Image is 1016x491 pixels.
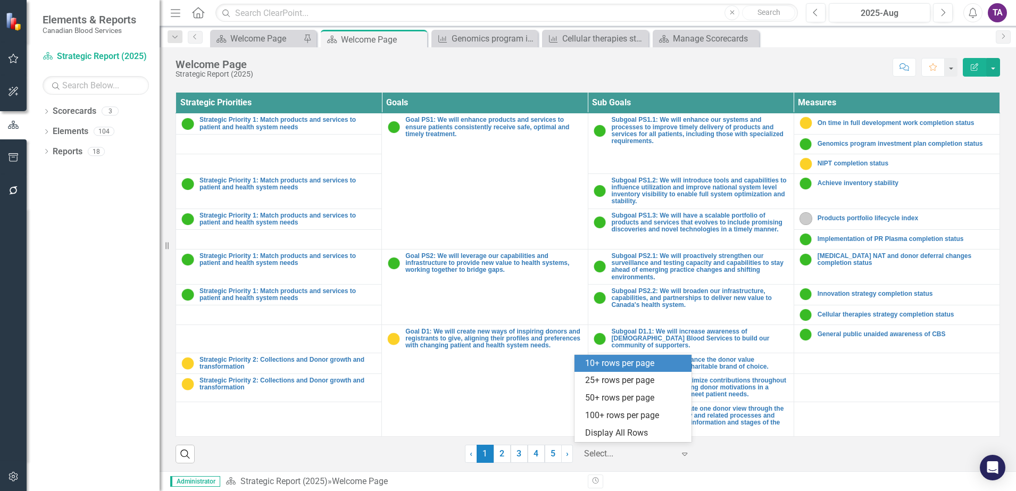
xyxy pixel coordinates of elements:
[53,146,82,158] a: Reports
[226,476,580,488] div: »
[818,331,994,338] a: General public unaided awareness of CBS
[612,212,788,234] a: Subgoal PS1.3: We will have a scalable portfolio of products and services that evolves to include...
[794,134,1000,154] td: Double-Click to Edit Right Click for Context Menu
[199,288,376,302] a: Strategic Priority 1: Match products and services to patient and health system needs
[818,236,994,243] a: Implementation of PR Plasma completion status
[585,427,685,439] div: Display All Rows
[794,325,1000,353] td: Double-Click to Edit Right Click for Context Menu
[494,445,511,463] a: 2
[594,124,606,137] img: On Target
[800,138,812,151] img: On Target
[545,445,562,463] a: 5
[470,448,472,459] span: ‹
[199,177,376,191] a: Strategic Priority 1: Match products and services to patient and health system needs
[332,476,388,486] div: Welcome Page
[181,213,194,226] img: On Target
[176,284,382,305] td: Double-Click to Edit Right Click for Context Menu
[382,249,588,324] td: Double-Click to Edit Right Click for Context Menu
[43,76,149,95] input: Search Below...
[199,116,376,130] a: Strategic Priority 1: Match products and services to patient and health system needs
[794,305,1000,325] td: Double-Click to Edit Right Click for Context Menu
[199,212,376,226] a: Strategic Priority 1: Match products and services to patient and health system needs
[818,253,994,267] a: [MEDICAL_DATA] NAT and donor deferral changes completion status
[794,249,1000,284] td: Double-Click to Edit Right Click for Context Menu
[382,113,588,249] td: Double-Click to Edit Right Click for Context Menu
[588,353,794,373] td: Double-Click to Edit Right Click for Context Menu
[405,116,582,138] a: Goal PS1: We will enhance products and services to ensure patients consistently receive safe, opt...
[588,249,794,284] td: Double-Click to Edit Right Click for Context Menu
[199,253,376,267] a: Strategic Priority 1: Match products and services to patient and health system needs
[612,288,788,309] a: Subgoal PS2.2: We will broaden our infrastructure, capabilities, and partnerships to deliver new ...
[588,209,794,249] td: Double-Click to Edit Right Click for Context Menu
[176,209,382,229] td: Double-Click to Edit Right Click for Context Menu
[511,445,528,463] a: 3
[176,374,382,402] td: Double-Click to Edit Right Click for Context Menu
[585,410,685,422] div: 100+ rows per page
[612,116,788,145] a: Subgoal PS1.1: We will enhance our systems and processes to improve timely delivery of products a...
[794,284,1000,305] td: Double-Click to Edit Right Click for Context Menu
[176,113,382,134] td: Double-Click to Edit Right Click for Context Menu
[176,353,382,373] td: Double-Click to Edit Right Click for Context Menu
[594,185,606,197] img: On Target
[800,177,812,190] img: On Target
[382,325,588,437] td: Double-Click to Edit Right Click for Context Menu
[405,253,582,274] a: Goal PS2: We will leverage our capabilities and infrastructure to provide new value to health sys...
[794,229,1000,249] td: Double-Click to Edit Right Click for Context Menu
[800,328,812,341] img: On Target
[612,177,788,205] a: Subgoal PS1.2: We will introduce tools and capabilities to influence utilization and improve nati...
[53,105,96,118] a: Scorecards
[176,70,253,78] div: Strategic Report (2025)
[181,178,194,190] img: On Target
[800,309,812,321] img: On Target
[387,332,400,345] img: Caution
[818,140,994,147] a: Genomics program investment plan completion status
[588,173,794,209] td: Double-Click to Edit Right Click for Context Menu
[655,32,756,45] a: Manage Scorecards
[612,328,788,349] a: Subgoal D1.1: We will increase awareness of [DEMOGRAPHIC_DATA] Blood Services to build our commun...
[612,377,788,398] a: Subgoal D1.3: We will maximize contributions throughout the donor’s lifetime, aligning donor moti...
[794,154,1000,173] td: Double-Click to Edit Right Click for Context Menu
[213,32,301,45] a: Welcome Page
[176,59,253,70] div: Welcome Page
[800,233,812,246] img: On Target
[181,118,194,130] img: On Target
[794,209,1000,229] td: Double-Click to Edit Right Click for Context Menu
[170,476,220,487] span: Administrator
[818,311,994,318] a: Cellular therapies strategy completion status
[176,173,382,209] td: Double-Click to Edit Right Click for Context Menu
[528,445,545,463] a: 4
[594,292,606,304] img: On Target
[612,405,788,434] a: Subgoal D1.4: We will create one donor view through the introduction of technology and related pr...
[742,5,795,20] button: Search
[199,377,376,391] a: Strategic Priority 2: Collections and Donor growth and transformation
[102,107,119,116] div: 3
[562,32,646,45] div: Cellular therapies strategy completion status
[818,180,994,187] a: Achieve inventory stability
[588,325,794,353] td: Double-Click to Edit Right Click for Context Menu
[818,120,994,127] a: On time in full development work completion status
[829,3,930,22] button: 2025-Aug
[800,116,812,129] img: Caution
[240,476,328,486] a: Strategic Report (2025)
[585,375,685,387] div: 25+ rows per page
[43,51,149,63] a: Strategic Report (2025)
[980,455,1005,480] div: Open Intercom Messenger
[988,3,1007,22] button: TA
[181,357,194,370] img: Caution
[800,253,812,266] img: On Target
[88,147,105,156] div: 18
[794,173,1000,209] td: Double-Click to Edit Right Click for Context Menu
[757,8,780,16] span: Search
[585,357,685,370] div: 10+ rows per page
[181,378,194,390] img: Caution
[818,160,994,167] a: NIPT completion status
[199,356,376,370] a: Strategic Priority 2: Collections and Donor growth and transformation
[215,4,798,22] input: Search ClearPoint...
[5,12,24,30] img: ClearPoint Strategy
[673,32,756,45] div: Manage Scorecards
[794,113,1000,134] td: Double-Click to Edit Right Click for Context Menu
[800,288,812,301] img: On Target
[832,7,927,20] div: 2025-Aug
[387,257,400,270] img: On Target
[594,332,606,345] img: On Target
